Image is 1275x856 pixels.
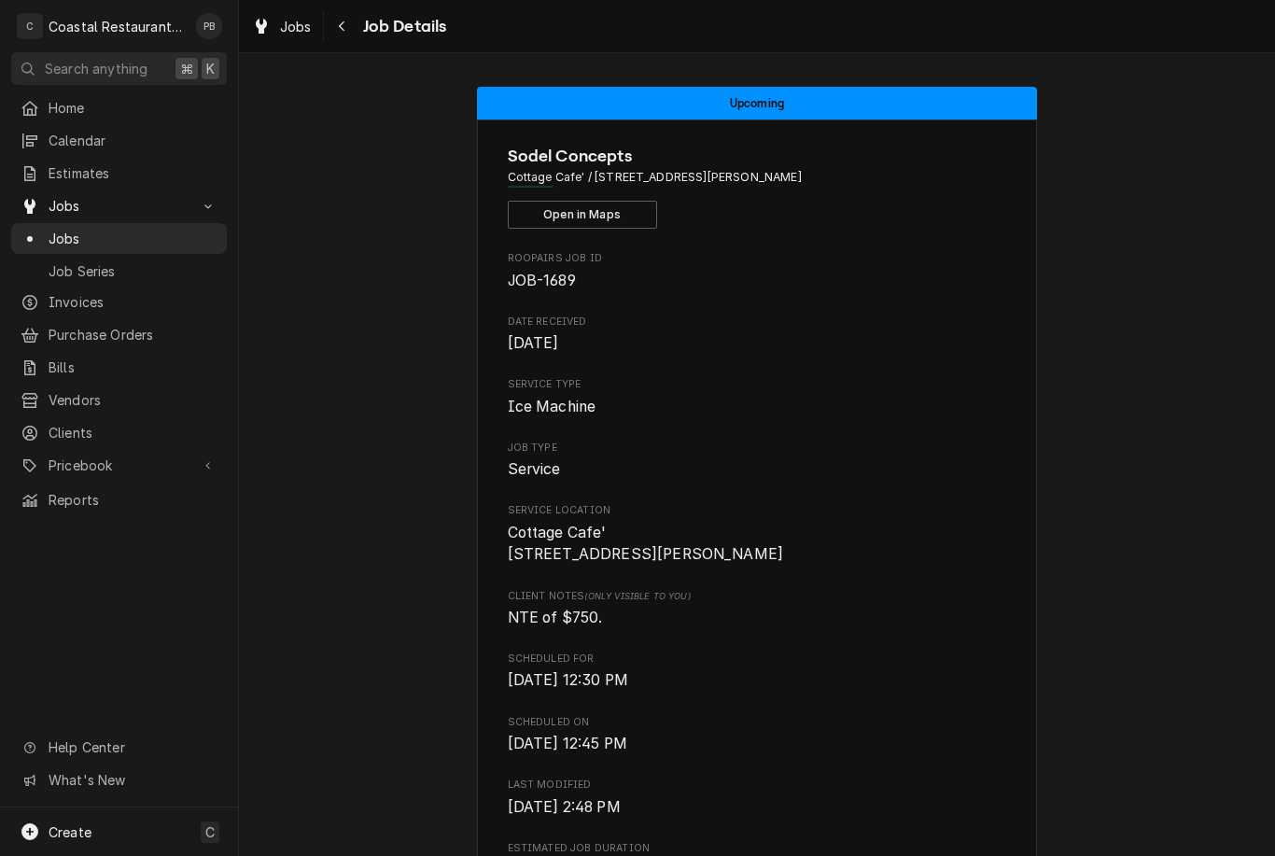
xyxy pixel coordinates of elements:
[508,377,1007,417] div: Service Type
[508,396,1007,418] span: Service Type
[11,385,227,415] a: Vendors
[508,735,627,752] span: [DATE] 12:45 PM
[11,417,227,448] a: Clients
[508,251,1007,291] div: Roopairs Job ID
[508,607,1007,629] span: [object Object]
[49,131,217,150] span: Calendar
[508,503,1007,518] span: Service Location
[508,169,1007,186] span: Address
[508,315,1007,355] div: Date Received
[49,358,217,377] span: Bills
[196,13,222,39] div: PB
[49,824,91,840] span: Create
[49,229,217,248] span: Jobs
[49,163,217,183] span: Estimates
[49,456,189,475] span: Pricebook
[49,423,217,442] span: Clients
[49,196,189,216] span: Jobs
[508,398,596,415] span: Ice Machine
[11,223,227,254] a: Jobs
[11,190,227,221] a: Go to Jobs
[584,591,690,601] span: (Only Visible to You)
[11,319,227,350] a: Purchase Orders
[508,652,1007,692] div: Scheduled For
[508,652,1007,667] span: Scheduled For
[508,841,1007,856] span: Estimated Job Duration
[508,201,657,229] button: Open in Maps
[11,352,227,383] a: Bills
[508,796,1007,819] span: Last Modified
[49,98,217,118] span: Home
[508,778,1007,793] span: Last Modified
[508,251,1007,266] span: Roopairs Job ID
[11,158,227,189] a: Estimates
[508,377,1007,392] span: Service Type
[508,458,1007,481] span: Job Type
[508,332,1007,355] span: Date Received
[11,450,227,481] a: Go to Pricebook
[508,715,1007,730] span: Scheduled On
[11,125,227,156] a: Calendar
[508,778,1007,818] div: Last Modified
[49,490,217,510] span: Reports
[206,59,215,78] span: K
[49,737,216,757] span: Help Center
[508,441,1007,456] span: Job Type
[49,17,186,36] div: Coastal Restaurant Repair
[477,87,1037,119] div: Status
[205,822,215,842] span: C
[730,97,784,109] span: Upcoming
[508,522,1007,566] span: Service Location
[508,589,1007,604] span: Client Notes
[508,272,576,289] span: JOB-1689
[11,732,227,763] a: Go to Help Center
[11,92,227,123] a: Home
[508,589,1007,629] div: [object Object]
[280,17,312,36] span: Jobs
[180,59,193,78] span: ⌘
[508,609,603,626] span: NTE of $750.
[245,11,319,42] a: Jobs
[508,144,1007,229] div: Client Information
[328,11,357,41] button: Navigate back
[49,292,217,312] span: Invoices
[508,798,621,816] span: [DATE] 2:48 PM
[508,733,1007,755] span: Scheduled On
[11,287,227,317] a: Invoices
[49,770,216,790] span: What's New
[11,765,227,795] a: Go to What's New
[508,144,1007,169] span: Name
[196,13,222,39] div: Phill Blush's Avatar
[508,524,784,564] span: Cottage Cafe' [STREET_ADDRESS][PERSON_NAME]
[508,334,559,352] span: [DATE]
[49,261,217,281] span: Job Series
[508,715,1007,755] div: Scheduled On
[11,52,227,85] button: Search anything⌘K
[11,484,227,515] a: Reports
[508,315,1007,330] span: Date Received
[17,13,43,39] div: C
[45,59,147,78] span: Search anything
[508,460,561,478] span: Service
[49,390,217,410] span: Vendors
[508,669,1007,692] span: Scheduled For
[357,14,447,39] span: Job Details
[11,256,227,287] a: Job Series
[508,503,1007,566] div: Service Location
[49,325,217,344] span: Purchase Orders
[508,671,628,689] span: [DATE] 12:30 PM
[508,441,1007,481] div: Job Type
[508,270,1007,292] span: Roopairs Job ID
